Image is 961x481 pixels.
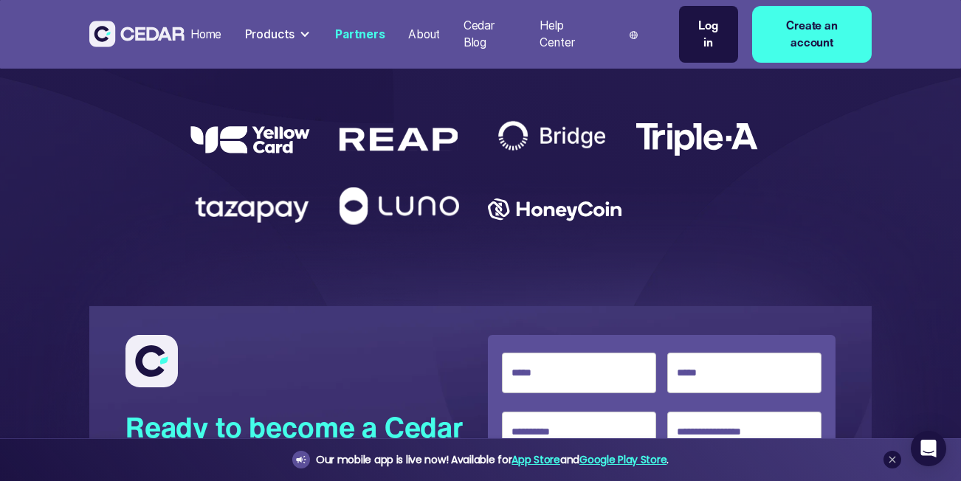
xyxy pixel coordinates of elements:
img: Luno logo [340,187,459,225]
img: announcement [295,454,307,466]
div: Help Center [540,17,597,52]
a: About [402,18,446,51]
img: Bridge logo [488,107,621,165]
a: Cedar Blog [458,10,523,59]
div: Partners [335,26,385,44]
img: Tazapay partner logo [190,192,314,228]
div: Products [239,20,318,49]
img: REAP logo [340,128,458,151]
div: Log in [694,17,723,52]
img: world icon [630,31,638,39]
div: About [408,26,440,44]
div: Our mobile app is live now! Available for and . [316,451,669,469]
a: Partners [329,18,390,51]
a: Log in [679,6,738,63]
a: Create an account [752,6,872,63]
img: yellow card logo [190,126,310,153]
a: Help Center [534,10,603,59]
img: Honeycoin logo [488,198,621,221]
a: Google Play Store [579,452,666,467]
a: Home [185,18,227,51]
img: TripleA logo [636,123,758,156]
div: Ready to become a Cedar Partner? [125,410,473,478]
div: Products [245,26,295,44]
a: App Store [512,452,559,467]
div: Cedar Blog [464,17,517,52]
div: Home [190,26,221,44]
div: Open Intercom Messenger [911,431,946,466]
